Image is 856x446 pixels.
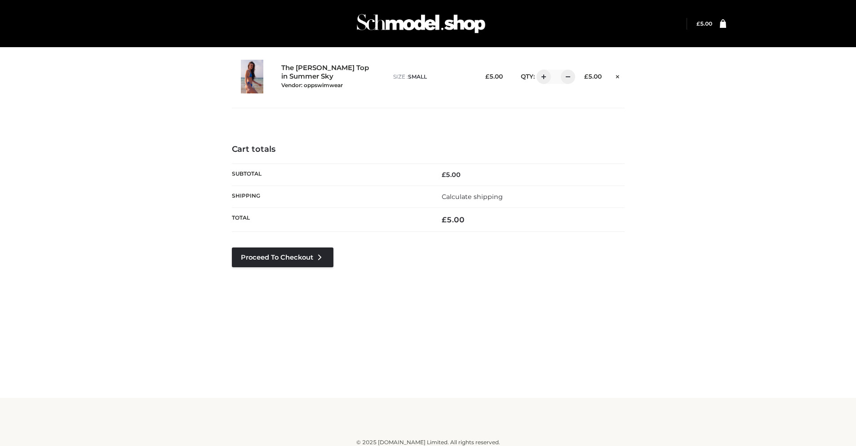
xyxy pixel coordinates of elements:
[696,20,712,27] a: £5.00
[232,247,333,267] a: Proceed to Checkout
[442,171,446,179] span: £
[696,20,712,27] bdi: 5.00
[485,73,503,80] bdi: 5.00
[281,64,374,89] a: The [PERSON_NAME] Top in Summer SkyVendor: oppswimwear
[281,82,343,88] small: Vendor: oppswimwear
[611,70,624,81] a: Remove this item
[696,20,700,27] span: £
[584,73,588,80] span: £
[442,215,465,224] bdi: 5.00
[584,73,602,80] bdi: 5.00
[232,145,625,155] h4: Cart totals
[232,208,428,232] th: Total
[485,73,489,80] span: £
[354,6,488,41] img: Schmodel Admin 964
[442,215,447,224] span: £
[408,73,427,80] span: SMALL
[442,193,503,201] a: Calculate shipping
[393,73,470,81] p: size :
[232,163,428,185] th: Subtotal
[232,185,428,208] th: Shipping
[442,171,461,179] bdi: 5.00
[512,70,569,84] div: QTY:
